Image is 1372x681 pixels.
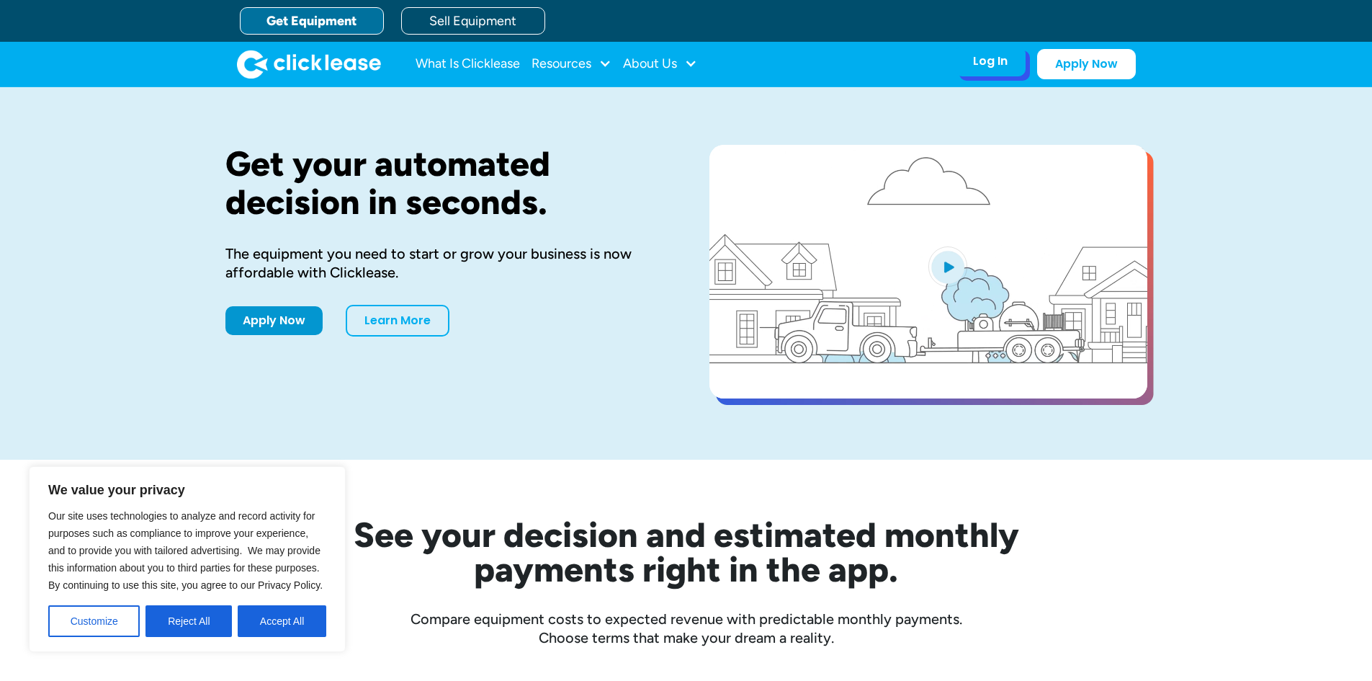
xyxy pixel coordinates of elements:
a: Get Equipment [240,7,384,35]
div: Resources [532,50,611,79]
div: About Us [623,50,697,79]
button: Accept All [238,605,326,637]
img: Clicklease logo [237,50,381,79]
a: open lightbox [709,145,1147,399]
a: What Is Clicklease [416,50,520,79]
h2: See your decision and estimated monthly payments right in the app. [283,517,1090,587]
a: Sell Equipment [401,7,545,35]
div: Compare equipment costs to expected revenue with predictable monthly payments. Choose terms that ... [225,610,1147,647]
img: Blue play button logo on a light blue circular background [928,246,967,287]
div: Log In [973,54,1008,68]
a: Apply Now [1037,49,1136,79]
a: Apply Now [225,306,323,335]
h1: Get your automated decision in seconds. [225,145,663,221]
div: The equipment you need to start or grow your business is now affordable with Clicklease. [225,244,663,282]
a: Learn More [346,305,449,337]
button: Customize [48,605,140,637]
button: Reject All [145,605,232,637]
p: We value your privacy [48,481,326,499]
a: home [237,50,381,79]
div: We value your privacy [29,466,346,652]
span: Our site uses technologies to analyze and record activity for purposes such as compliance to impr... [48,510,323,591]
